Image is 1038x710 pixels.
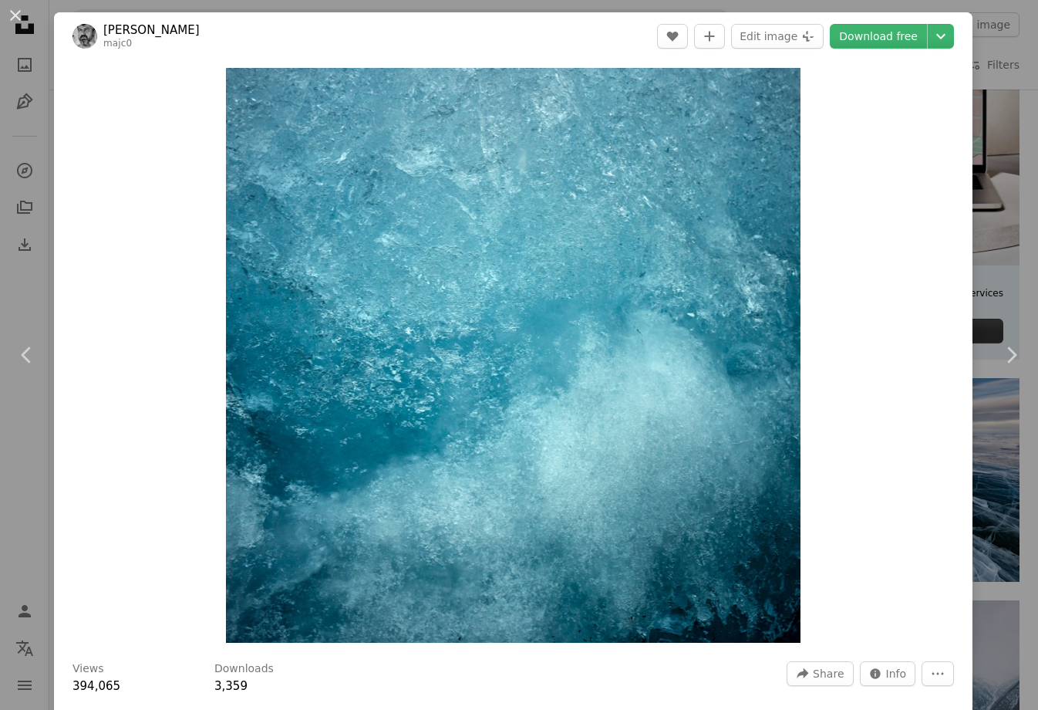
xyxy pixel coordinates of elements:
img: Go to Martin Brechtl's profile [72,24,97,49]
button: Zoom in on this image [226,68,800,643]
button: Add to Collection [694,24,725,49]
span: Share [813,662,844,685]
h3: Views [72,661,104,677]
button: Like [657,24,688,49]
a: [PERSON_NAME] [103,22,200,38]
button: Choose download size [928,24,954,49]
button: Edit image [731,24,824,49]
span: Info [886,662,907,685]
button: Share this image [787,661,853,686]
button: More Actions [922,661,954,686]
a: Download free [830,24,927,49]
button: Stats about this image [860,661,916,686]
h3: Downloads [214,661,274,677]
img: bird's-eye view photography of sea [226,68,800,643]
span: 394,065 [72,679,120,693]
span: 3,359 [214,679,248,693]
a: majc0 [103,38,132,49]
a: Next [984,281,1038,429]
